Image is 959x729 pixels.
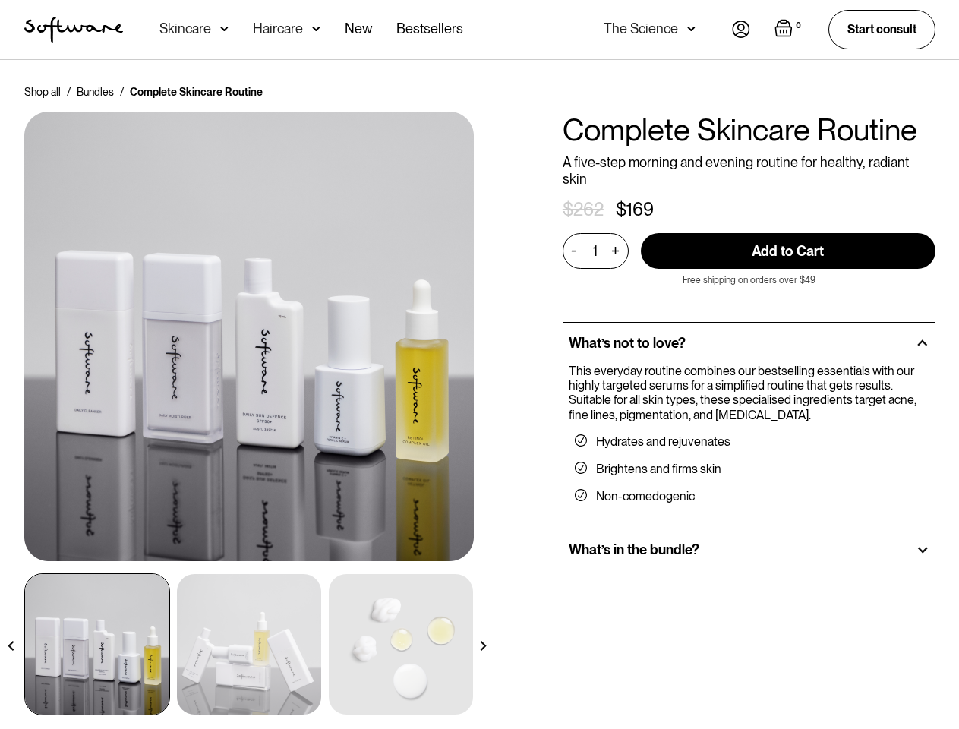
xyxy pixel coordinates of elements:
input: Add to Cart [641,233,935,269]
li: Non-comedogenic [575,489,923,504]
a: Shop all [24,84,61,99]
div: + [607,242,624,260]
p: This everyday routine combines our bestselling essentials with our highly targeted serums for a s... [569,364,923,422]
a: Open empty cart [774,19,804,40]
h1: Complete Skincare Routine [563,112,935,148]
div: $ [616,199,626,221]
h2: What’s in the bundle? [569,541,699,558]
div: The Science [604,21,678,36]
a: Bundles [77,84,114,99]
div: / [67,84,71,99]
img: Software Logo [24,17,123,43]
div: 169 [626,199,654,221]
div: - [571,242,581,259]
p: Free shipping on orders over $49 [683,275,815,286]
img: arrow down [687,21,696,36]
div: Skincare [159,21,211,36]
a: home [24,17,123,43]
img: arrow left [6,641,16,651]
li: Brightens and firms skin [575,462,923,477]
a: Start consult [828,10,935,49]
div: 262 [573,199,604,221]
p: A five-step morning and evening routine for healthy, radiant skin [563,154,935,187]
img: arrow down [312,21,320,36]
li: Hydrates and rejuvenates [575,434,923,450]
div: Haircare [253,21,303,36]
div: Complete Skincare Routine [130,84,263,99]
div: 0 [793,19,804,33]
div: $ [563,199,573,221]
div: / [120,84,124,99]
h2: What’s not to love? [569,335,686,352]
img: arrow down [220,21,229,36]
img: arrow right [478,641,488,651]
